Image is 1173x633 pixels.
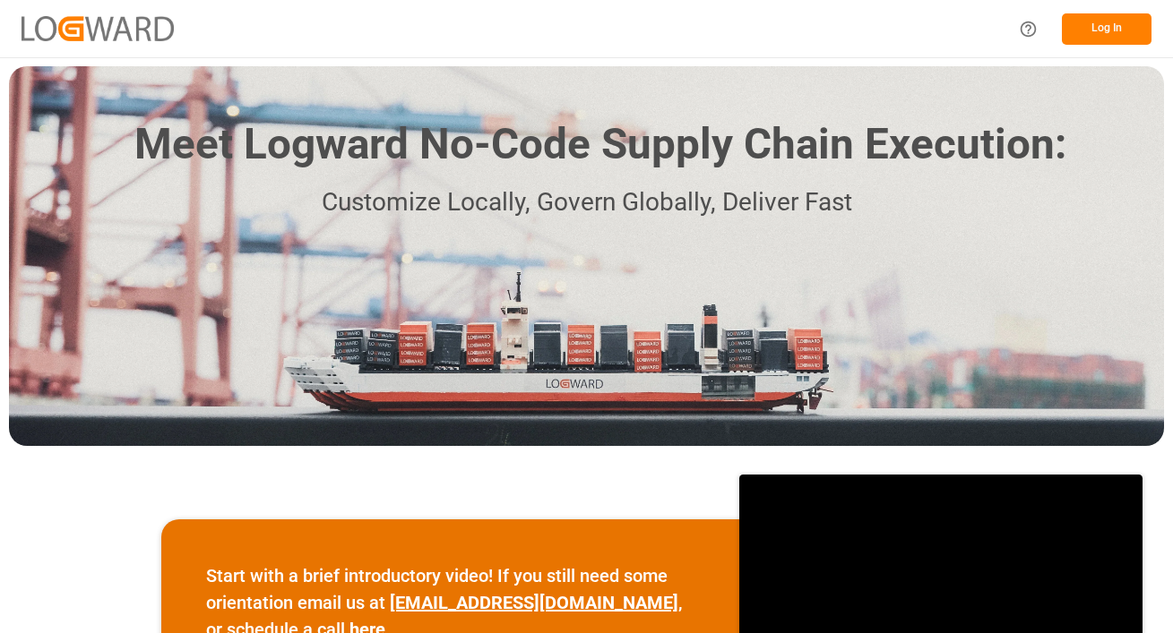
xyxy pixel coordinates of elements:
[108,183,1066,223] p: Customize Locally, Govern Globally, Deliver Fast
[1062,13,1151,45] button: Log In
[390,592,678,613] a: [EMAIL_ADDRESS][DOMAIN_NAME]
[22,16,174,40] img: Logward_new_orange.png
[134,113,1066,176] h1: Meet Logward No-Code Supply Chain Execution:
[1008,9,1048,49] button: Help Center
